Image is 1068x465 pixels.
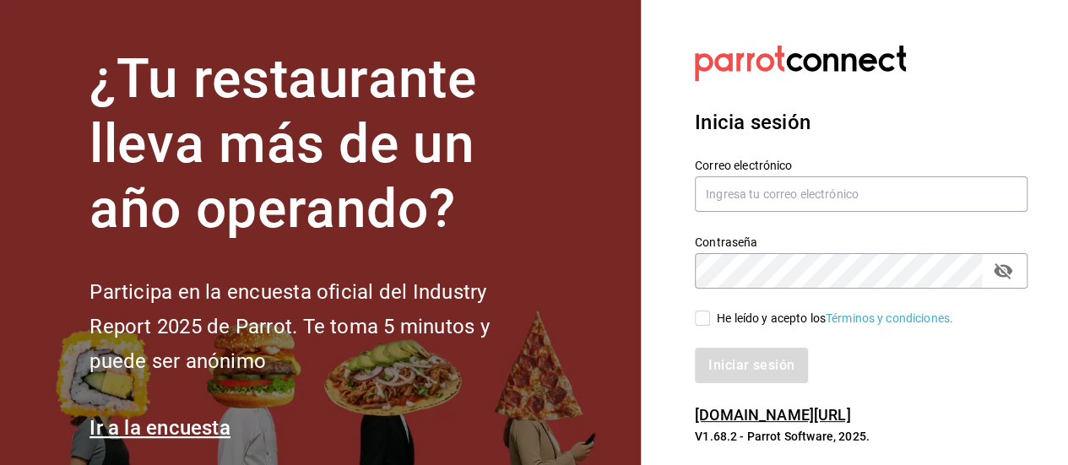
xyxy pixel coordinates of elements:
[89,416,230,440] a: Ir a la encuesta
[695,107,1027,138] h3: Inicia sesión
[695,160,1027,171] label: Correo electrónico
[717,310,953,327] div: He leído y acepto los
[826,311,953,325] a: Términos y condiciones.
[695,236,1027,248] label: Contraseña
[695,176,1027,212] input: Ingresa tu correo electrónico
[89,275,545,378] h2: Participa en la encuesta oficial del Industry Report 2025 de Parrot. Te toma 5 minutos y puede se...
[695,428,1027,445] p: V1.68.2 - Parrot Software, 2025.
[89,47,545,241] h1: ¿Tu restaurante lleva más de un año operando?
[695,406,850,424] a: [DOMAIN_NAME][URL]
[989,257,1017,285] button: passwordField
